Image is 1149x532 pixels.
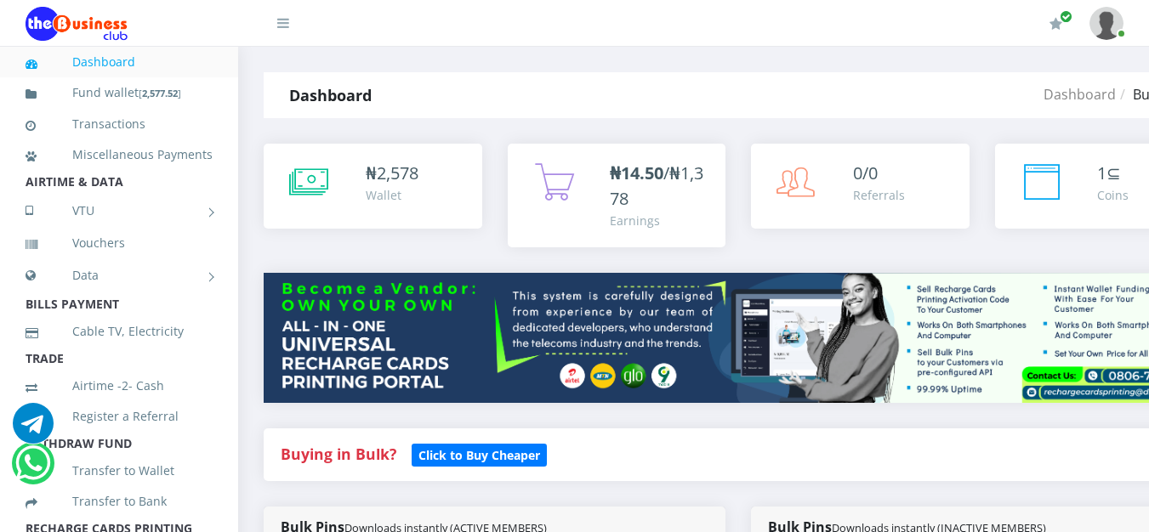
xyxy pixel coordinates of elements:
[610,161,663,184] b: ₦14.50
[13,416,54,444] a: Chat for support
[1049,17,1062,31] i: Renew/Upgrade Subscription
[264,144,482,229] a: ₦2,578 Wallet
[26,397,213,436] a: Register a Referral
[853,161,878,184] span: 0/0
[26,105,213,144] a: Transactions
[1089,7,1123,40] img: User
[26,312,213,351] a: Cable TV, Electricity
[366,161,418,186] div: ₦
[281,444,396,464] strong: Buying in Bulk?
[366,186,418,204] div: Wallet
[508,144,726,247] a: ₦14.50/₦1,378 Earnings
[26,42,213,82] a: Dashboard
[412,444,547,464] a: Click to Buy Cheaper
[26,366,213,405] a: Airtime -2- Cash
[377,161,418,184] span: 2,578
[751,144,970,229] a: 0/0 Referrals
[1097,161,1129,186] div: ⊆
[26,224,213,263] a: Vouchers
[26,73,213,113] a: Fund wallet[2,577.52]
[289,85,372,105] strong: Dashboard
[1097,186,1129,204] div: Coins
[139,87,181,99] small: [ ]
[853,186,905,204] div: Referrals
[610,212,709,229] div: Earnings
[26,451,213,490] a: Transfer to Wallet
[418,447,540,463] b: Click to Buy Cheaper
[26,7,128,41] img: Logo
[26,254,213,297] a: Data
[610,161,703,210] span: /₦1,378
[26,190,213,232] a: VTU
[26,482,213,521] a: Transfer to Bank
[1060,10,1072,23] span: Renew/Upgrade Subscription
[15,456,50,484] a: Chat for support
[142,87,178,99] b: 2,577.52
[26,135,213,174] a: Miscellaneous Payments
[1044,85,1116,104] a: Dashboard
[1097,161,1106,184] span: 1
